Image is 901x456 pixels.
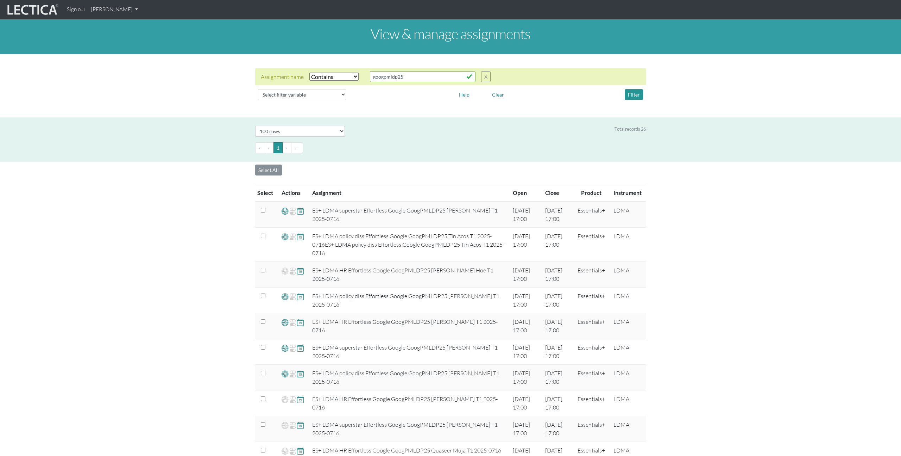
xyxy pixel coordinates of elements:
[282,233,288,241] span: Add VCoLs
[64,3,88,17] a: Sign out
[609,416,646,442] td: LDMA
[282,318,288,326] span: Add VCoLs
[573,313,609,339] td: Essentials+
[509,228,541,262] td: [DATE] 17:00
[289,207,296,215] span: Re-open Assignment
[308,288,509,313] td: ES+ LDMA policy diss Effortless Google GoogPMLDP25 [PERSON_NAME] T1 2025-0716
[289,292,296,301] span: Re-open Assignment
[289,344,296,352] span: Re-open Assignment
[297,267,304,275] span: Update close date
[282,421,288,430] span: Add VCoLs
[541,202,573,228] td: [DATE] 17:00
[282,267,288,275] span: Add VCoLs
[573,416,609,442] td: Essentials+
[541,262,573,288] td: [DATE] 17:00
[289,233,296,241] span: Re-open Assignment
[609,184,646,202] th: Instrument
[308,184,509,202] th: Assignment
[573,184,609,202] th: Product
[609,390,646,416] td: LDMA
[573,365,609,390] td: Essentials+
[297,370,304,378] span: Update close date
[308,313,509,339] td: ES+ LDMA HR Effortless Google GoogPMLDP25 [PERSON_NAME] T1 2025-0716
[297,447,304,455] span: Update close date
[297,421,304,429] span: Update close date
[282,207,288,215] span: Add VCoLs
[609,365,646,390] td: LDMA
[541,228,573,262] td: [DATE] 17:00
[282,344,288,352] span: Add VCoLs
[541,390,573,416] td: [DATE] 17:00
[509,339,541,365] td: [DATE] 17:00
[289,267,296,275] span: Re-open Assignment
[625,89,643,100] button: Filter
[289,447,296,455] span: Re-open Assignment
[308,390,509,416] td: ES+ LDMA HR Effortless Google GoogPMLDP25 [PERSON_NAME] T1 2025-0716
[255,184,277,202] th: Select
[609,202,646,228] td: LDMA
[308,339,509,365] td: ES+ LDMA superstar Effortless Google GoogPMLDP25 [PERSON_NAME] T1 2025-0716
[308,365,509,390] td: ES+ LDMA policy diss Effortless Google GoogPMLDP25 [PERSON_NAME] T1 2025-0716
[573,390,609,416] td: Essentials+
[573,228,609,262] td: Essentials+
[609,288,646,313] td: LDMA
[573,288,609,313] td: Essentials+
[509,262,541,288] td: [DATE] 17:00
[573,262,609,288] td: Essentials+
[509,184,541,202] th: Open
[573,202,609,228] td: Essentials+
[282,447,288,455] span: Add VCoLs
[489,89,507,100] button: Clear
[456,89,473,100] button: Help
[308,228,509,262] td: ES+ LDMA policy diss Effortless Google GoogPMLDP25 Tin Acos T1 2025-0716ES+ LDMA policy diss Effo...
[261,73,304,81] div: Assignment name
[297,207,304,215] span: Update close date
[509,202,541,228] td: [DATE] 17:00
[308,416,509,442] td: ES+ LDMA superstar Effortless Google GoogPMLDP25 [PERSON_NAME] T1 2025-0716
[289,421,296,430] span: Re-open Assignment
[609,339,646,365] td: LDMA
[297,395,304,403] span: Update close date
[509,313,541,339] td: [DATE] 17:00
[308,262,509,288] td: ES+ LDMA HR Effortless Google GoogPMLDP25 [PERSON_NAME] Hoe T1 2025-0716
[297,292,304,301] span: Update close date
[297,344,304,352] span: Update close date
[509,365,541,390] td: [DATE] 17:00
[255,165,282,175] button: Select All
[289,318,296,327] span: Re-open Assignment
[541,288,573,313] td: [DATE] 17:00
[573,339,609,365] td: Essentials+
[88,3,141,17] a: [PERSON_NAME]
[289,395,296,404] span: Re-open Assignment
[541,184,573,202] th: Close
[297,318,304,326] span: Update close date
[615,126,646,133] div: Total records 26
[282,395,288,404] span: Add VCoLs
[541,365,573,390] td: [DATE] 17:00
[509,390,541,416] td: [DATE] 17:00
[609,228,646,262] td: LDMA
[289,370,296,378] span: Re-open Assignment
[282,370,288,378] span: Add VCoLs
[273,142,283,153] button: Go to page 1
[277,184,308,202] th: Actions
[456,91,473,97] a: Help
[308,202,509,228] td: ES+ LDMA superstar Effortless Google GoogPMLDP25 [PERSON_NAME] T1 2025-0716
[509,416,541,442] td: [DATE] 17:00
[541,339,573,365] td: [DATE] 17:00
[609,313,646,339] td: LDMA
[541,313,573,339] td: [DATE] 17:00
[6,3,58,17] img: lecticalive
[509,288,541,313] td: [DATE] 17:00
[282,292,288,301] span: Add VCoLs
[255,142,646,153] ul: Pagination
[481,71,491,82] button: X
[541,416,573,442] td: [DATE] 17:00
[297,233,304,241] span: Update close date
[609,262,646,288] td: LDMA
